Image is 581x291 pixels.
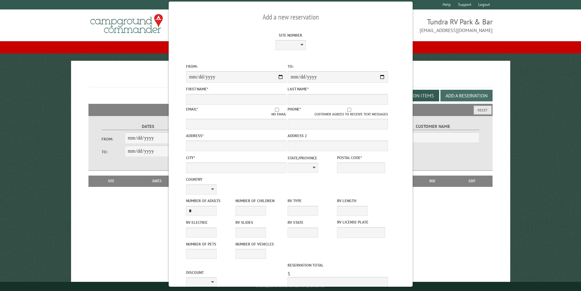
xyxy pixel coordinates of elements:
[186,270,286,275] label: Discount
[102,149,125,155] label: To:
[88,12,165,36] img: Campground Commander
[310,108,388,117] label: Customer agrees to receive text messages
[310,108,388,112] input: Customer agrees to receive text messages
[186,11,395,23] h2: Add a new reservation
[337,219,385,225] label: RV License Plate
[288,262,388,268] label: Reservation Total
[288,155,336,161] label: State/Province
[337,155,385,161] label: Postal Code
[413,176,452,187] th: Due
[235,198,284,204] label: Number of Children
[267,108,286,112] input: No email
[186,155,286,161] label: City
[452,176,493,187] th: Edit
[387,90,439,101] button: Edit Add-on Items
[186,241,234,247] label: Number of Pets
[288,198,336,204] label: RV Type
[186,220,234,225] label: RV Electric
[288,64,388,69] label: To:
[186,107,198,112] label: Email
[288,133,388,139] label: Address 2
[186,64,286,69] label: From:
[267,108,286,117] label: No email
[88,104,493,115] h2: Filters
[186,176,286,182] label: Country
[386,123,479,130] label: Customer Name
[288,220,336,225] label: RV State
[240,32,341,38] label: Site Number
[186,198,234,204] label: Number of Adults
[288,271,290,277] span: $
[256,284,325,288] small: © Campground Commander LLC. All rights reserved.
[440,90,493,101] button: Add a Reservation
[91,176,131,187] th: Site
[186,133,286,139] label: Address
[131,176,183,187] th: Dates
[235,220,284,225] label: RV Slides
[337,198,385,204] label: RV Length
[288,86,388,92] label: Last Name
[474,106,492,115] button: Reset
[102,123,195,130] label: Dates
[235,241,284,247] label: Number of Vehicles
[186,86,286,92] label: First Name
[88,71,493,87] h1: Reservations
[288,107,301,112] label: Phone
[102,136,125,142] label: From:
